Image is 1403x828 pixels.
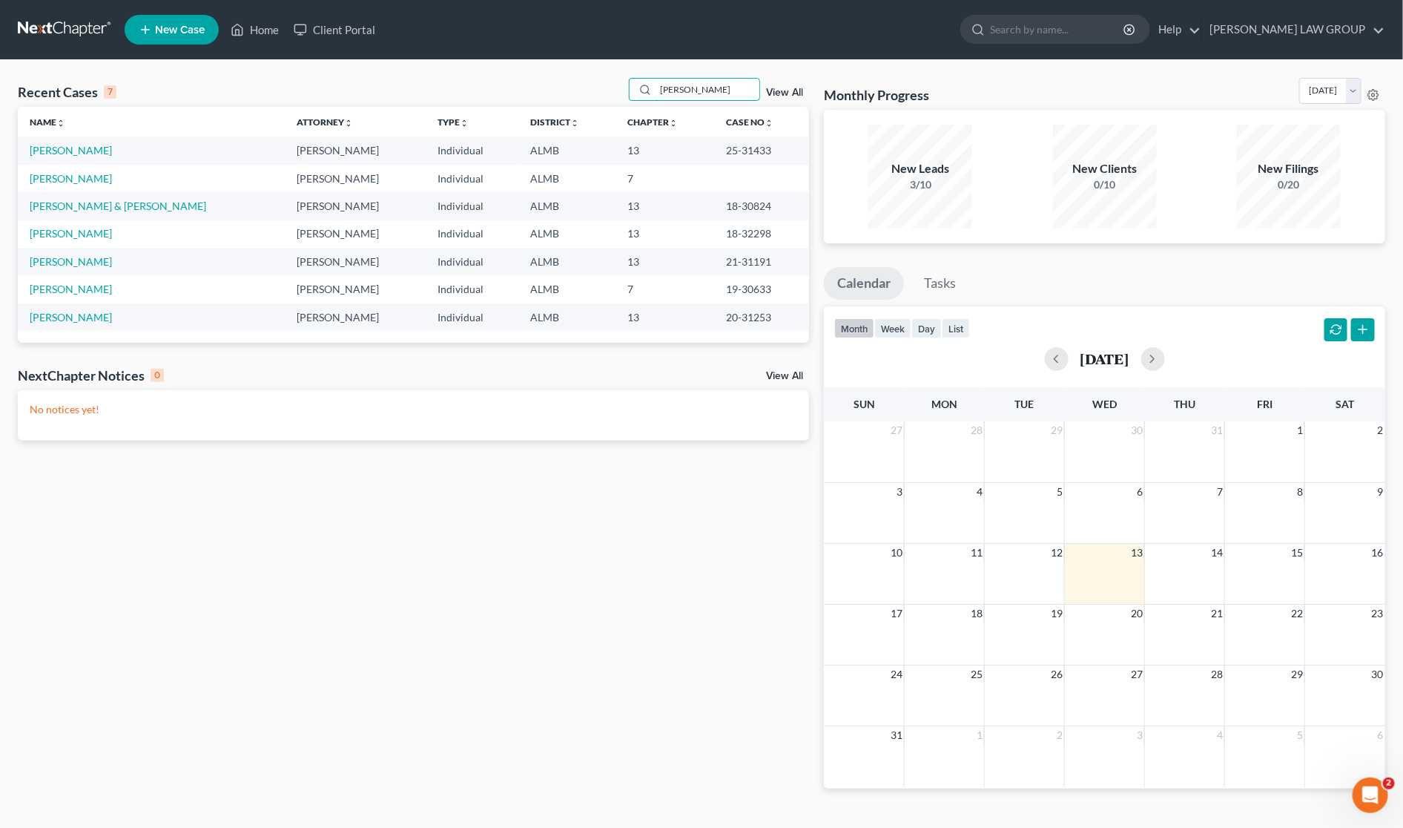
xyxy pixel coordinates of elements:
p: No notices yet! [30,402,797,417]
span: 5 [1055,483,1064,501]
a: Client Portal [286,16,383,43]
span: 14 [1209,544,1224,562]
span: 9 [1376,483,1385,501]
a: View All [766,88,803,98]
td: ALMB [519,220,616,248]
span: New Case [155,24,205,36]
h2: [DATE] [1080,351,1129,367]
td: Individual [426,275,518,303]
td: ALMB [519,165,616,192]
button: list [942,318,970,338]
span: 4 [1215,726,1224,744]
span: 1 [1295,421,1304,439]
span: Fri [1257,398,1272,410]
span: Thu [1174,398,1195,410]
span: 28 [969,421,984,439]
a: [PERSON_NAME] [30,172,112,185]
i: unfold_more [56,119,65,128]
td: ALMB [519,275,616,303]
td: 13 [615,192,714,220]
span: 2 [1055,726,1064,744]
button: day [911,318,942,338]
a: Case Nounfold_more [726,116,773,128]
td: ALMB [519,303,616,331]
td: 13 [615,248,714,275]
td: Individual [426,303,518,331]
iframe: Intercom live chat [1353,778,1388,813]
td: ALMB [519,137,616,164]
td: ALMB [519,192,616,220]
td: 19-30633 [714,275,809,303]
span: 31 [889,726,904,744]
td: [PERSON_NAME] [285,137,426,164]
span: 15 [1290,544,1304,562]
input: Search by name... [656,79,759,100]
a: [PERSON_NAME] [30,255,112,268]
span: Mon [931,398,957,410]
button: week [874,318,911,338]
div: New Clients [1053,160,1157,177]
span: 6 [1135,483,1144,501]
span: 8 [1295,483,1304,501]
td: [PERSON_NAME] [285,275,426,303]
span: 27 [1129,666,1144,683]
i: unfold_more [765,119,773,128]
span: 29 [1290,666,1304,683]
td: Individual [426,137,518,164]
span: Sun [854,398,875,410]
span: 1 [975,726,984,744]
td: [PERSON_NAME] [285,165,426,192]
span: 5 [1295,726,1304,744]
td: 18-30824 [714,192,809,220]
span: Tue [1015,398,1034,410]
a: Home [223,16,286,43]
td: [PERSON_NAME] [285,192,426,220]
td: ALMB [519,248,616,275]
a: [PERSON_NAME] [30,311,112,323]
span: 30 [1129,421,1144,439]
td: Individual [426,248,518,275]
a: [PERSON_NAME] [30,283,112,295]
div: 7 [104,85,116,99]
td: 13 [615,220,714,248]
td: [PERSON_NAME] [285,248,426,275]
h3: Monthly Progress [824,86,929,104]
span: 2 [1376,421,1385,439]
td: 13 [615,137,714,164]
span: 26 [1049,666,1064,683]
td: Individual [426,220,518,248]
span: 22 [1290,605,1304,622]
a: Tasks [911,267,969,300]
td: [PERSON_NAME] [285,303,426,331]
span: 13 [1129,544,1144,562]
span: 2 [1383,778,1395,789]
i: unfold_more [460,119,469,128]
span: 29 [1049,421,1064,439]
span: 21 [1209,605,1224,622]
span: 20 [1129,605,1144,622]
div: New Leads [868,160,972,177]
a: Chapterunfold_more [627,116,678,128]
a: [PERSON_NAME] [30,144,112,157]
a: Help [1151,16,1201,43]
td: Individual [426,192,518,220]
td: 7 [615,275,714,303]
span: 17 [889,605,904,622]
div: 0 [151,369,164,382]
span: 28 [1209,666,1224,683]
span: 18 [969,605,984,622]
td: 25-31433 [714,137,809,164]
i: unfold_more [344,119,353,128]
div: 0/20 [1237,177,1341,192]
span: 6 [1376,726,1385,744]
span: 19 [1049,605,1064,622]
td: 7 [615,165,714,192]
a: View All [766,371,803,381]
i: unfold_more [669,119,678,128]
span: 25 [969,666,984,683]
span: 4 [975,483,984,501]
td: 20-31253 [714,303,809,331]
div: New Filings [1237,160,1341,177]
a: [PERSON_NAME] & [PERSON_NAME] [30,200,206,212]
td: Individual [426,165,518,192]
